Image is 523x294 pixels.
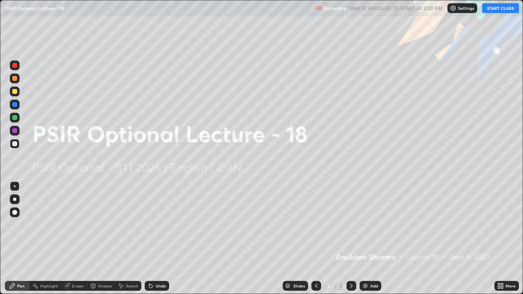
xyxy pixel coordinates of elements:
[5,5,65,11] p: PSIR Optional Lecture - 18
[334,283,337,288] div: /
[370,284,378,288] div: Add
[40,284,58,288] div: Highlight
[156,284,166,288] div: Undo
[126,284,138,288] div: Select
[350,4,443,12] h5: WAS SCHEDULED TO START AT 2:00 PM
[72,284,84,288] div: Eraser
[450,5,456,11] img: class-settings-icons
[505,284,516,288] div: More
[338,282,343,290] div: 2
[324,5,346,11] p: Recording
[458,6,474,10] p: Settings
[324,283,333,288] div: 2
[315,5,322,11] img: recording.375f2c34.svg
[17,284,25,288] div: Pen
[98,284,112,288] div: Shapes
[362,283,369,289] img: add-slide-button
[293,284,305,288] div: Slides
[482,3,519,13] button: START CLASS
